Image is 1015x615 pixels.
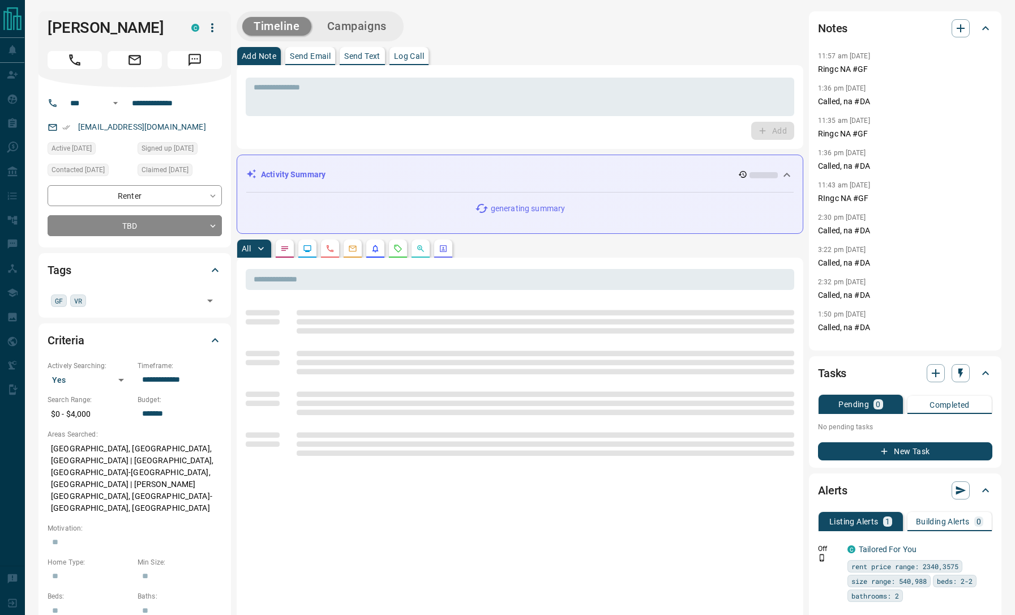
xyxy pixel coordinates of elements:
p: 3:22 pm [DATE] [818,246,866,254]
p: Home Type: [48,557,132,567]
span: Contacted [DATE] [52,164,105,176]
span: Call [48,51,102,69]
svg: Notes [280,244,289,253]
p: Listing Alerts [829,518,879,526]
p: Send Text [344,52,380,60]
div: Notes [818,15,992,42]
h2: Notes [818,19,847,37]
div: condos.ca [847,545,855,553]
p: Min Size: [138,557,222,567]
div: Tasks [818,360,992,387]
div: Sun Aug 10 2025 [48,142,132,158]
p: No pending tasks [818,418,992,435]
div: Thu Apr 17 2025 [48,164,132,180]
p: Completed [930,401,970,409]
p: Budget: [138,395,222,405]
p: Called, na #DA [818,225,992,237]
h2: Alerts [818,481,847,499]
p: All [242,245,251,253]
a: [EMAIL_ADDRESS][DOMAIN_NAME] [78,122,206,131]
p: Ringc NA #GF [818,63,992,75]
p: 11:43 am [DATE] [818,181,870,189]
p: 1:50 pm [DATE] [818,310,866,318]
p: Send Email [290,52,331,60]
div: Wed May 29 2024 [138,142,222,158]
p: [GEOGRAPHIC_DATA], [GEOGRAPHIC_DATA], [GEOGRAPHIC_DATA] | [GEOGRAPHIC_DATA], [GEOGRAPHIC_DATA]-[G... [48,439,222,518]
svg: Emails [348,244,357,253]
div: Activity Summary [246,164,794,185]
p: Add Note [242,52,276,60]
p: 11:35 am [DATE] [818,117,870,125]
p: Called, na #DA [818,322,992,334]
p: Beds: [48,591,132,601]
p: 1 [885,518,890,526]
p: Search Range: [48,395,132,405]
p: Baths: [138,591,222,601]
h2: Tags [48,261,71,279]
p: Pending [838,400,869,408]
div: Alerts [818,477,992,504]
h2: Tasks [818,364,846,382]
span: bathrooms: 2 [851,590,899,601]
button: New Task [818,442,992,460]
p: RIngc NA #GF [818,193,992,204]
span: Claimed [DATE] [142,164,189,176]
p: generating summary [491,203,565,215]
svg: Requests [393,244,402,253]
div: Tags [48,257,222,284]
button: Open [202,293,218,309]
svg: Push Notification Only [818,554,826,562]
p: Log Call [394,52,424,60]
span: Active [DATE] [52,143,92,154]
span: Signed up [DATE] [142,143,194,154]
p: Called, na #DA [818,160,992,172]
div: Criteria [48,327,222,354]
span: GF [55,295,63,306]
p: Motivation: [48,523,222,533]
button: Campaigns [316,17,398,36]
svg: Opportunities [416,244,425,253]
svg: Lead Browsing Activity [303,244,312,253]
svg: Email Verified [62,123,70,131]
p: Ringc NA #GF [818,128,992,140]
p: 11:57 am [DATE] [818,52,870,60]
p: Timeframe: [138,361,222,371]
h1: [PERSON_NAME] [48,19,174,37]
button: Open [109,96,122,110]
span: beds: 2-2 [937,575,973,587]
p: Activity Summary [261,169,326,181]
a: Tailored For You [859,545,917,554]
p: 1:36 pm [DATE] [818,149,866,157]
button: Timeline [242,17,311,36]
svg: Calls [326,244,335,253]
p: 9:15 am [DATE] [818,343,866,351]
p: Actively Searching: [48,361,132,371]
p: Off [818,544,841,554]
p: Areas Searched: [48,429,222,439]
div: Renter [48,185,222,206]
p: Building Alerts [916,518,970,526]
h2: Criteria [48,331,84,349]
svg: Agent Actions [439,244,448,253]
svg: Listing Alerts [371,244,380,253]
p: 1:36 pm [DATE] [818,84,866,92]
p: Called, na #DA [818,289,992,301]
p: Called, na #DA [818,96,992,108]
div: Yes [48,371,132,389]
span: size range: 540,988 [851,575,927,587]
p: 2:32 pm [DATE] [818,278,866,286]
p: $0 - $4,000 [48,405,132,424]
div: Sat Feb 01 2025 [138,164,222,180]
p: 0 [876,400,880,408]
span: rent price range: 2340,3575 [851,561,958,572]
p: 0 [977,518,981,526]
span: VR [74,295,82,306]
div: TBD [48,215,222,236]
p: 2:30 pm [DATE] [818,213,866,221]
span: Message [168,51,222,69]
span: Email [108,51,162,69]
div: condos.ca [191,24,199,32]
p: Called, na #DA [818,257,992,269]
